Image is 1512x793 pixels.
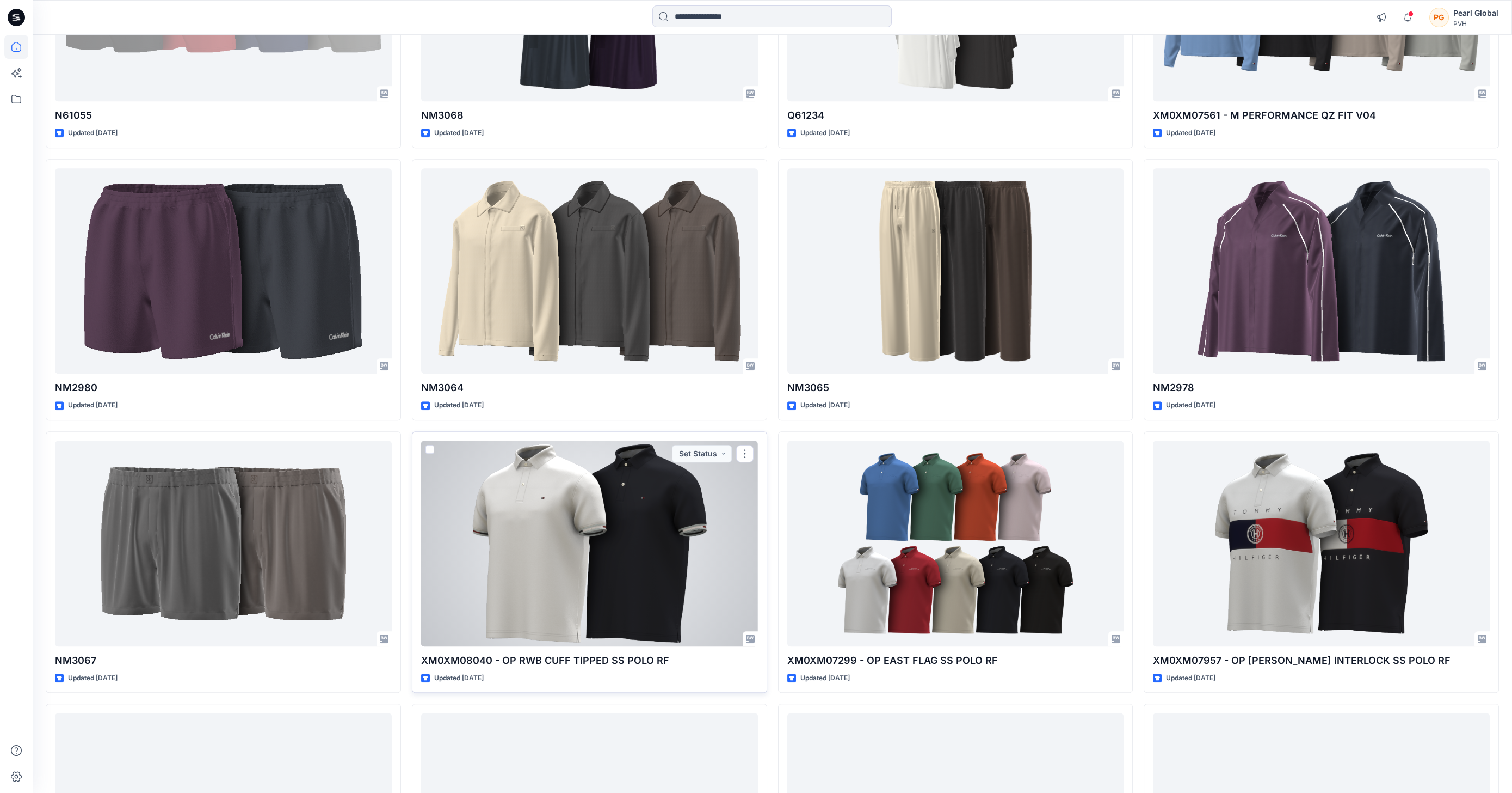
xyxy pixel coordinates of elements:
[55,168,392,374] a: NM2980
[434,127,484,139] p: Updated [DATE]
[787,108,1124,123] p: Q61234
[787,441,1124,646] a: XM0XM07299 - OP EAST FLAG SS POLO RF
[1453,7,1498,20] div: Pearl Global
[68,127,118,139] p: Updated [DATE]
[1429,8,1449,27] div: PG
[787,168,1124,374] a: NM3065
[68,400,118,411] p: Updated [DATE]
[1153,653,1490,668] p: XM0XM07957 - OP [PERSON_NAME] INTERLOCK SS POLO RF
[1166,400,1215,411] p: Updated [DATE]
[1166,127,1215,139] p: Updated [DATE]
[421,380,758,395] p: NM3064
[1153,168,1490,374] a: NM2978
[800,127,850,139] p: Updated [DATE]
[421,108,758,123] p: NM3068
[1153,108,1490,123] p: XM0XM07561 - M PERFORMANCE QZ FIT V04
[1153,441,1490,646] a: XM0XM07957 - OP RODGER INTERLOCK SS POLO RF
[55,441,392,646] a: NM3067
[55,653,392,668] p: NM3067
[1153,380,1490,395] p: NM2978
[787,380,1124,395] p: NM3065
[68,673,118,684] p: Updated [DATE]
[787,653,1124,668] p: XM0XM07299 - OP EAST FLAG SS POLO RF
[421,168,758,374] a: NM3064
[55,380,392,395] p: NM2980
[55,108,392,123] p: N61055
[1453,20,1498,28] div: PVH
[1166,673,1215,684] p: Updated [DATE]
[421,441,758,646] a: XM0XM08040 - OP RWB CUFF TIPPED SS POLO RF
[800,673,850,684] p: Updated [DATE]
[434,673,484,684] p: Updated [DATE]
[421,653,758,668] p: XM0XM08040 - OP RWB CUFF TIPPED SS POLO RF
[434,400,484,411] p: Updated [DATE]
[800,400,850,411] p: Updated [DATE]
